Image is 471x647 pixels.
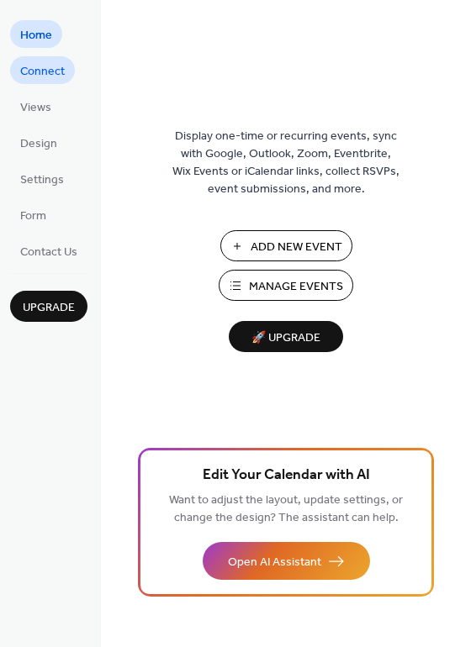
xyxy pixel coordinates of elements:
button: Upgrade [10,291,87,322]
a: Settings [10,165,74,192]
button: Open AI Assistant [203,542,370,580]
span: Upgrade [23,299,75,317]
span: Open AI Assistant [228,554,321,571]
span: 🚀 Upgrade [239,327,333,350]
span: Add New Event [251,239,342,256]
a: Home [10,20,62,48]
button: Manage Events [219,270,353,301]
span: Edit Your Calendar with AI [203,464,370,487]
span: Connect [20,63,65,81]
span: Design [20,135,57,153]
a: Form [10,201,56,229]
a: Design [10,129,67,156]
a: Connect [10,56,75,84]
button: 🚀 Upgrade [229,321,343,352]
span: Want to adjust the layout, update settings, or change the design? The assistant can help. [169,489,403,529]
span: Home [20,27,52,45]
span: Form [20,208,46,225]
span: Views [20,99,51,117]
span: Contact Us [20,244,77,261]
a: Views [10,92,61,120]
span: Settings [20,171,64,189]
button: Add New Event [220,230,352,261]
span: Display one-time or recurring events, sync with Google, Outlook, Zoom, Eventbrite, Wix Events or ... [172,128,400,198]
a: Contact Us [10,237,87,265]
span: Manage Events [249,278,343,296]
